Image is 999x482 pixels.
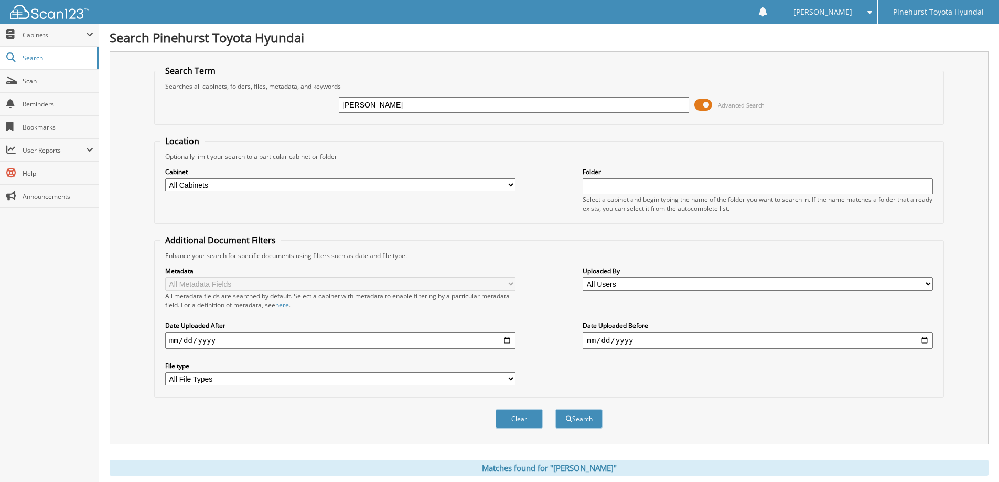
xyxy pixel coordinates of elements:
[160,234,281,246] legend: Additional Document Filters
[555,409,603,429] button: Search
[165,292,515,309] div: All metadata fields are searched by default. Select a cabinet with metadata to enable filtering b...
[110,29,989,46] h1: Search Pinehurst Toyota Hyundai
[23,123,93,132] span: Bookmarks
[583,266,933,275] label: Uploaded By
[793,9,852,15] span: [PERSON_NAME]
[718,101,765,109] span: Advanced Search
[23,30,86,39] span: Cabinets
[23,169,93,178] span: Help
[23,53,92,62] span: Search
[110,460,989,476] div: Matches found for "[PERSON_NAME]"
[165,361,515,370] label: File type
[583,195,933,213] div: Select a cabinet and begin typing the name of the folder you want to search in. If the name match...
[23,192,93,201] span: Announcements
[275,301,289,309] a: here
[165,167,515,176] label: Cabinet
[165,266,515,275] label: Metadata
[165,332,515,349] input: start
[23,77,93,85] span: Scan
[23,100,93,109] span: Reminders
[583,321,933,330] label: Date Uploaded Before
[160,82,938,91] div: Searches all cabinets, folders, files, metadata, and keywords
[160,65,221,77] legend: Search Term
[23,146,86,155] span: User Reports
[165,321,515,330] label: Date Uploaded After
[496,409,543,429] button: Clear
[160,152,938,161] div: Optionally limit your search to a particular cabinet or folder
[893,9,984,15] span: Pinehurst Toyota Hyundai
[10,5,89,19] img: scan123-logo-white.svg
[160,135,205,147] legend: Location
[160,251,938,260] div: Enhance your search for specific documents using filters such as date and file type.
[583,332,933,349] input: end
[583,167,933,176] label: Folder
